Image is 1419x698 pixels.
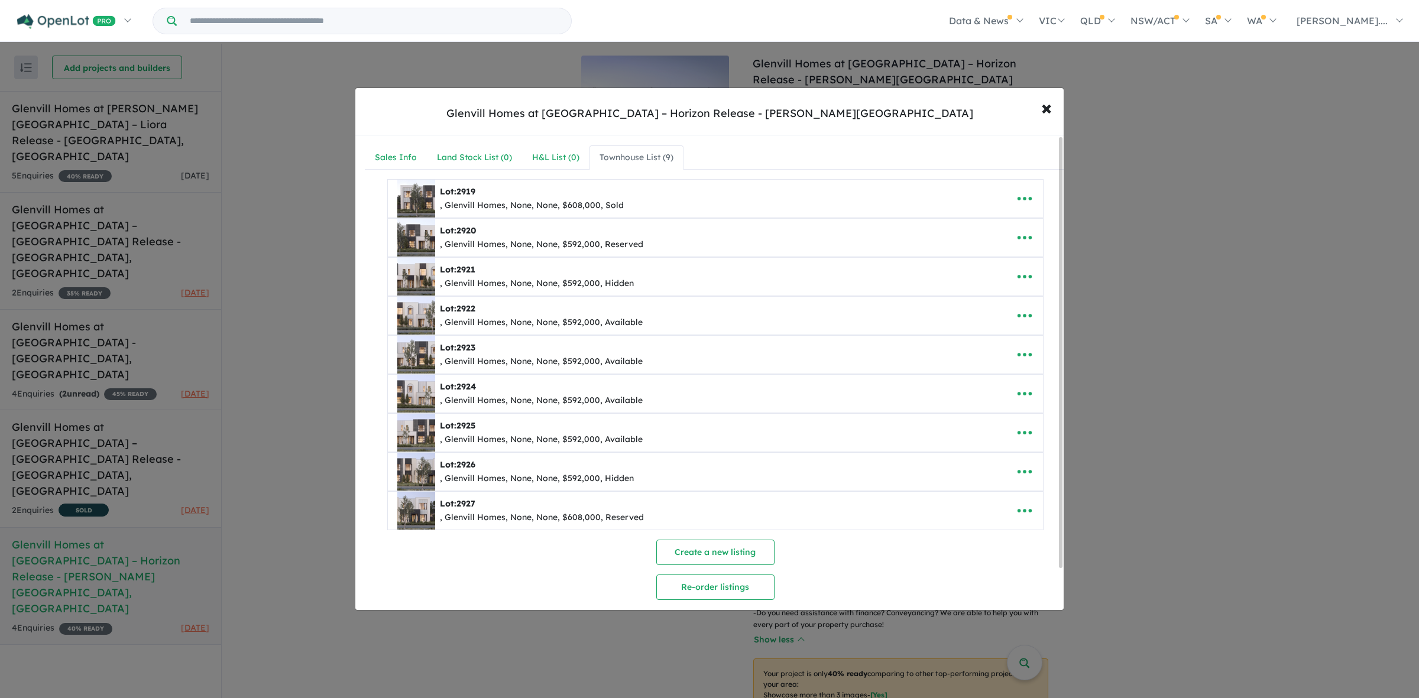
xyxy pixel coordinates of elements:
button: Set-up listing feed [551,605,879,630]
span: 2922 [456,303,475,314]
span: 2926 [456,459,475,470]
div: , Glenvill Homes, None, None, $592,000, Available [440,316,643,330]
div: , Glenvill Homes, None, None, $592,000, Available [440,433,643,447]
span: × [1041,95,1052,120]
b: Lot: [440,459,475,470]
div: , Glenvill Homes, None, None, $592,000, Available [440,394,643,408]
b: Lot: [440,225,476,236]
b: Lot: [440,303,475,314]
img: Glenvill%20Homes%20at%20Ashbury%20Estate%20---%20Horizon%20Release%20-%20Armstrong%20Creek%20-%20... [397,492,435,530]
button: Re-order listings [656,574,775,600]
span: 2921 [456,264,475,275]
div: , Glenvill Homes, None, None, $592,000, Available [440,355,643,369]
b: Lot: [440,264,475,275]
img: Glenvill%20Homes%20at%20Ashbury%20Estate%20---%20Horizon%20Release%20-%20Armstrong%20Creek%20-%20... [397,297,435,335]
div: Land Stock List ( 0 ) [437,151,512,165]
span: [PERSON_NAME].... [1297,15,1388,27]
b: Lot: [440,420,475,431]
b: Lot: [440,498,475,509]
img: Glenvill%20Homes%20at%20Ashbury%20Estate%20---%20Horizon%20Release%20-%20Armstrong%20Creek%20-%20... [397,375,435,413]
img: Glenvill%20Homes%20at%20Ashbury%20Estate%20---%20Horizon%20Release%20-%20Armstrong%20Creek%20-%20... [397,414,435,452]
span: 2924 [456,381,476,392]
div: , Glenvill Homes, None, None, $608,000, Reserved [440,511,644,525]
div: , Glenvill Homes, None, None, $592,000, Hidden [440,277,634,291]
span: 2923 [456,342,475,353]
b: Lot: [440,186,475,197]
span: 2920 [456,225,476,236]
div: Sales Info [375,151,417,165]
b: Lot: [440,342,475,353]
b: Lot: [440,381,476,392]
img: Glenvill%20Homes%20at%20Ashbury%20Estate%20---%20Horizon%20Release%20-%20Armstrong%20Creek%20-%20... [397,336,435,374]
div: H&L List ( 0 ) [532,151,579,165]
div: Glenvill Homes at [GEOGRAPHIC_DATA] – Horizon Release - [PERSON_NAME][GEOGRAPHIC_DATA] [446,106,973,121]
span: 2927 [456,498,475,509]
span: 2919 [456,186,475,197]
div: , Glenvill Homes, None, None, $608,000, Sold [440,199,624,213]
button: Create a new listing [656,540,775,565]
input: Try estate name, suburb, builder or developer [179,8,569,34]
span: 2925 [456,420,475,431]
div: Townhouse List ( 9 ) [600,151,673,165]
img: Openlot PRO Logo White [17,14,116,29]
img: Glenvill%20Homes%20at%20Ashbury%20Estate%20---%20Horizon%20Release%20-%20Armstrong%20Creek%20-%20... [397,453,435,491]
div: , Glenvill Homes, None, None, $592,000, Hidden [440,472,634,486]
img: Glenvill%20Homes%20at%20Ashbury%20Estate%20---%20Horizon%20Release%20-%20Armstrong%20Creek%20-%20... [397,180,435,217]
div: , Glenvill Homes, None, None, $592,000, Reserved [440,238,643,252]
img: Glenvill%20Homes%20at%20Ashbury%20Estate%20---%20Horizon%20Release%20-%20Armstrong%20Creek%20-%20... [397,258,435,296]
img: Glenvill%20Homes%20at%20Ashbury%20Estate%20---%20Horizon%20Release%20-%20Armstrong%20Creek%20-%20... [397,219,435,257]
